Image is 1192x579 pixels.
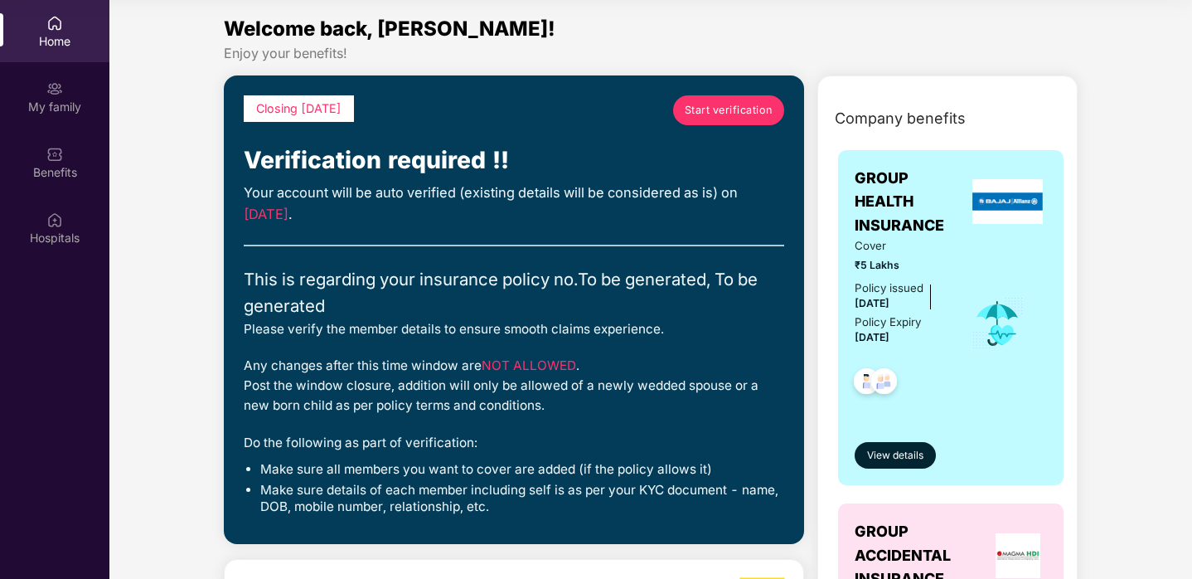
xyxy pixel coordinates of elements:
img: insurerLogo [972,179,1044,224]
div: Policy Expiry [855,314,921,331]
span: Closing [DATE] [256,101,342,115]
span: GROUP HEALTH INSURANCE [855,167,968,237]
div: Do the following as part of verification: [244,433,784,453]
button: View details [855,442,936,469]
a: Start verification [673,95,784,125]
div: Enjoy your benefits! [224,45,1078,62]
span: View details [867,448,923,464]
img: svg+xml;base64,PHN2ZyB4bWxucz0iaHR0cDovL3d3dy53My5vcmcvMjAwMC9zdmciIHdpZHRoPSI0OC45NDMiIGhlaWdodD... [846,363,887,404]
span: Company benefits [835,107,966,130]
div: This is regarding your insurance policy no. To be generated, To be generated [244,266,784,319]
div: Policy issued [855,280,923,297]
img: insurerLogo [996,533,1040,578]
span: Start verification [685,102,773,119]
li: Make sure details of each member including self is as per your KYC document - name, DOB, mobile n... [260,482,784,516]
img: svg+xml;base64,PHN2ZyB4bWxucz0iaHR0cDovL3d3dy53My5vcmcvMjAwMC9zdmciIHdpZHRoPSI0OC45NDMiIGhlaWdodD... [864,363,904,404]
span: [DATE] [855,297,889,309]
li: Make sure all members you want to cover are added (if the policy allows it) [260,461,784,478]
img: svg+xml;base64,PHN2ZyBpZD0iSG9zcGl0YWxzIiB4bWxucz0iaHR0cDovL3d3dy53My5vcmcvMjAwMC9zdmciIHdpZHRoPS... [46,212,63,228]
div: Verification required !! [244,142,784,178]
span: [DATE] [855,331,889,343]
img: svg+xml;base64,PHN2ZyB3aWR0aD0iMjAiIGhlaWdodD0iMjAiIHZpZXdCb3g9IjAgMCAyMCAyMCIgZmlsbD0ibm9uZSIgeG... [46,80,63,97]
img: svg+xml;base64,PHN2ZyBpZD0iQmVuZWZpdHMiIHhtbG5zPSJodHRwOi8vd3d3LnczLm9yZy8yMDAwL3N2ZyIgd2lkdGg9Ij... [46,146,63,163]
span: [DATE] [244,206,288,222]
img: icon [971,296,1025,351]
div: Please verify the member details to ensure smooth claims experience. [244,319,784,339]
span: ₹5 Lakhs [855,257,948,273]
div: Your account will be auto verified (existing details will be considered as is) on . [244,182,784,225]
span: NOT ALLOWED [482,358,576,373]
span: Welcome back, [PERSON_NAME]! [224,17,555,41]
span: Cover [855,237,948,255]
img: svg+xml;base64,PHN2ZyBpZD0iSG9tZSIgeG1sbnM9Imh0dHA6Ly93d3cudzMub3JnLzIwMDAvc3ZnIiB3aWR0aD0iMjAiIG... [46,15,63,32]
div: Any changes after this time window are . Post the window closure, addition will only be allowed o... [244,356,784,416]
